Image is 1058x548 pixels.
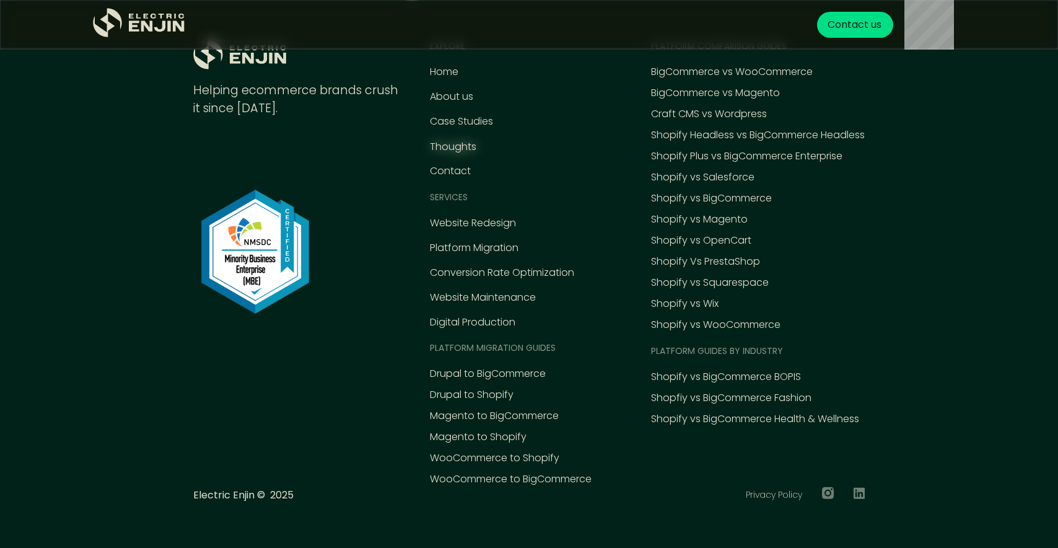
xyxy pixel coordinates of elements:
a: Contact [430,164,471,179]
a: Website Redesign [430,216,516,231]
a: Drupal to BigCommerce [430,366,546,381]
a: Magento to BigCommerce [430,409,559,423]
a: Home [430,64,458,79]
a: BigCommerce vs Magento [651,86,780,100]
a: Magento to Shopify [430,430,527,444]
a: Craft CMS vs Wordpress [651,107,767,122]
a: Shopify vs BigCommerce [651,191,772,206]
a: Conversion Rate Optimization [430,265,574,280]
a: Shopify Plus vs BigCommerce Enterprise [651,149,842,164]
div: Helping ecommerce brands crush it since [DATE]. [193,82,400,118]
a: Shopify Vs PrestaShop [651,254,760,269]
div: Contact us [828,17,881,32]
a: Shopify vs WooCommerce [651,317,780,332]
a: BigCommerce vs WooCommerce [651,64,813,79]
a: Shopify vs OpenCart [651,233,751,248]
div: Platform MIGRATION Guides [430,342,556,355]
a: Thoughts [430,139,476,154]
a: Website Maintenance [430,290,536,305]
a: Shopify vs Wix [651,296,719,311]
a: About us [430,89,473,104]
a: Case Studies [430,114,493,129]
a: WooCommerce to Shopify [430,451,559,466]
a: Shopify vs Salesforce [651,170,754,185]
div: Services [430,191,468,204]
div: Platform guides by industry [651,345,783,358]
a: Shopify vs BigCommerce BOPIS [651,369,801,384]
a: Platform Migration [430,241,518,255]
a: Shopfiy vs BigCommerce Fashion [651,391,811,405]
p: Electric Enjin © 2025 [193,488,294,503]
a: Shopify vs Magento [651,212,748,227]
a: Shopify vs BigCommerce Health & Wellness [651,412,859,426]
a: WooCommerce to BigCommerce [430,472,592,487]
a: Shopify Headless vs BigCommerce Headless [651,128,865,143]
a: Digital Production [430,315,515,330]
a: Drupal to Shopify [430,387,514,402]
a: Privacy Policy [746,488,802,502]
a: Shopify vs Squarespace [651,275,769,290]
a: Contact us [817,12,893,38]
a: home [93,8,186,42]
